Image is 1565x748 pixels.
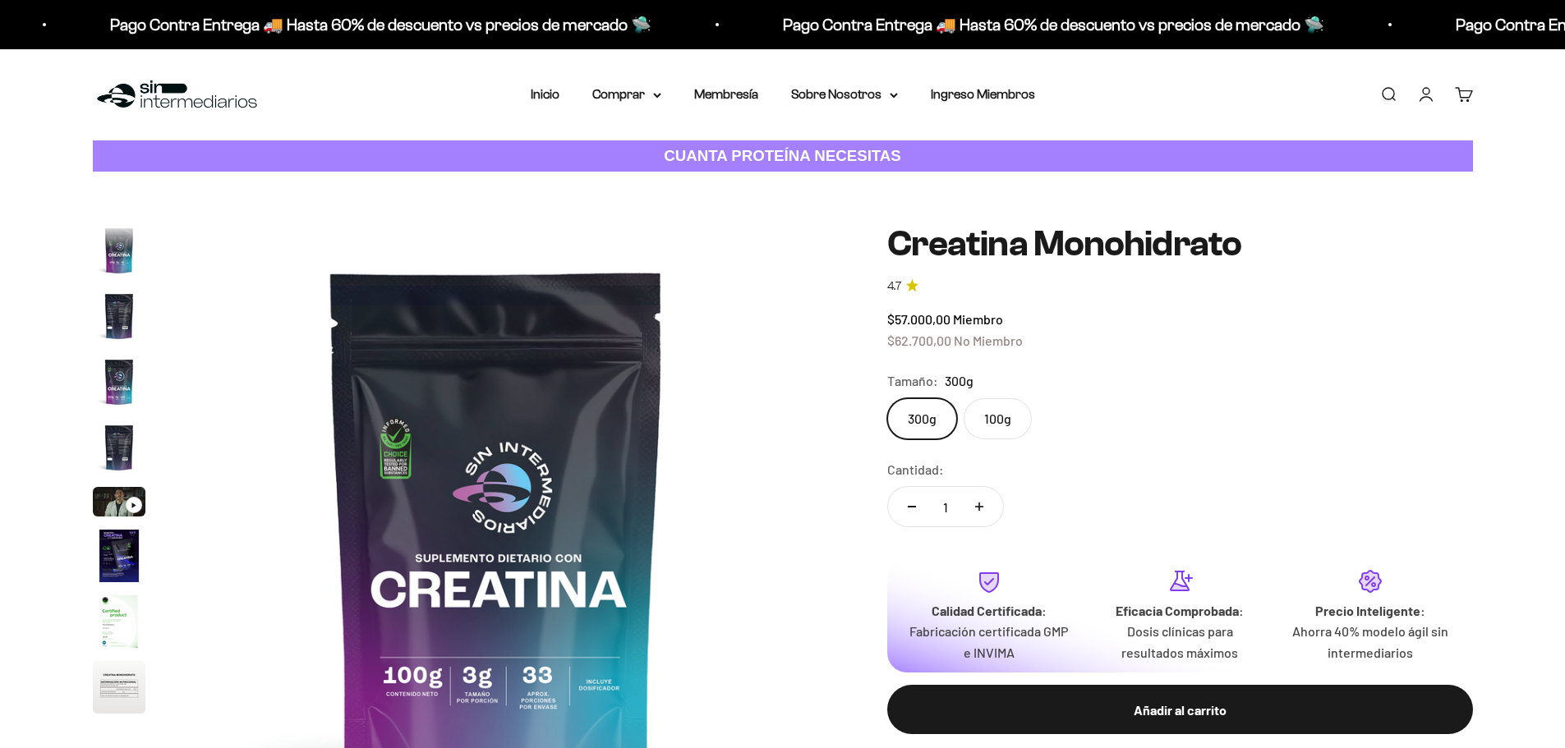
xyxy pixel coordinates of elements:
h1: Creatina Monohidrato [887,224,1473,264]
img: Creatina Monohidrato [93,661,145,714]
a: Inicio [531,87,559,101]
span: $62.700,00 [887,333,951,348]
button: Ir al artículo 6 [93,530,145,587]
img: Creatina Monohidrato [93,421,145,474]
span: Miembro [953,311,1003,327]
button: Reducir cantidad [888,487,936,526]
img: Creatina Monohidrato [93,290,145,342]
span: $57.000,00 [887,311,951,327]
button: Ir al artículo 7 [93,595,145,653]
a: 4.74.7 de 5.0 estrellas [887,278,1473,296]
span: 4.7 [887,278,901,296]
p: Fabricación certificada GMP e INVIMA [907,621,1071,663]
img: Creatina Monohidrato [93,530,145,582]
img: Creatina Monohidrato [93,356,145,408]
strong: Eficacia Comprobada: [1116,603,1244,618]
strong: Precio Inteligente: [1315,603,1425,618]
strong: CUANTA PROTEÍNA NECESITAS [664,147,901,164]
button: Ir al artículo 8 [93,661,145,718]
summary: Sobre Nosotros [791,84,898,105]
img: Creatina Monohidrato [93,595,145,648]
span: No Miembro [954,333,1023,348]
p: Ahorra 40% modelo ágil sin intermediarios [1288,621,1452,663]
button: Aumentar cantidad [955,487,1003,526]
span: 300g [945,370,974,392]
a: Membresía [694,87,758,101]
img: Creatina Monohidrato [93,224,145,277]
p: Pago Contra Entrega 🚚 Hasta 60% de descuento vs precios de mercado 🛸 [559,11,1100,38]
a: CUANTA PROTEÍNA NECESITAS [93,140,1473,172]
button: Ir al artículo 4 [93,421,145,479]
label: Cantidad: [887,459,944,480]
strong: Calidad Certificada: [932,603,1047,618]
button: Ir al artículo 5 [93,487,145,521]
a: Ingreso Miembros [931,87,1035,101]
p: Dosis clínicas para resultados máximos [1098,621,1262,663]
div: Añadir al carrito [920,700,1440,721]
button: Añadir al carrito [887,685,1473,734]
summary: Comprar [592,84,661,105]
legend: Tamaño: [887,370,938,392]
button: Ir al artículo 1 [93,224,145,282]
button: Ir al artículo 2 [93,290,145,347]
button: Ir al artículo 3 [93,356,145,413]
